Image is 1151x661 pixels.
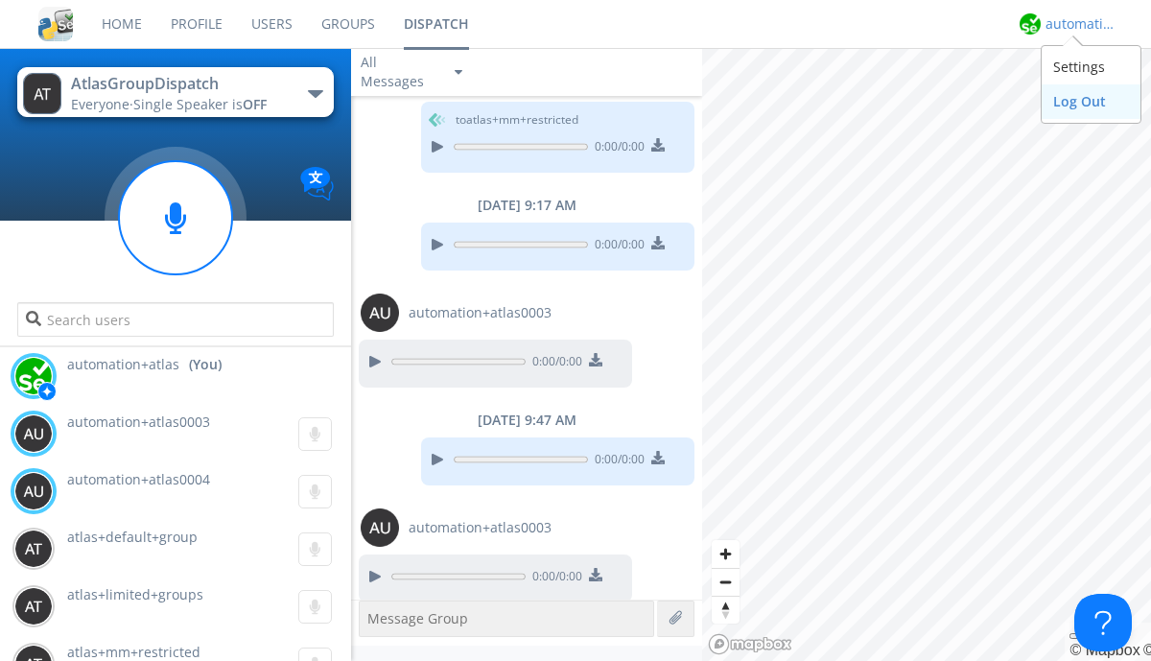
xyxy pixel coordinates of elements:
[1042,50,1140,84] div: Settings
[1045,14,1117,34] div: automation+atlas
[589,353,602,366] img: download media button
[351,411,702,430] div: [DATE] 9:47 AM
[14,472,53,510] img: 373638.png
[1074,594,1132,651] iframe: Toggle Customer Support
[589,568,602,581] img: download media button
[23,73,61,114] img: 373638.png
[712,569,740,596] span: Zoom out
[526,568,582,589] span: 0:00 / 0:00
[17,302,333,337] input: Search users
[67,585,203,603] span: atlas+limited+groups
[1069,642,1139,658] a: Mapbox
[712,540,740,568] button: Zoom in
[409,303,552,322] span: automation+atlas0003
[67,643,200,661] span: atlas+mm+restricted
[14,587,53,626] img: 373638.png
[456,111,578,129] span: to atlas+mm+restricted
[67,413,210,431] span: automation+atlas0003
[526,353,582,374] span: 0:00 / 0:00
[712,568,740,596] button: Zoom out
[651,236,665,249] img: download media button
[361,53,437,91] div: All Messages
[300,167,334,201] img: Translation enabled
[409,518,552,537] span: automation+atlas0003
[708,633,792,655] a: Mapbox logo
[361,508,399,547] img: 373638.png
[38,7,73,41] img: cddb5a64eb264b2086981ab96f4c1ba7
[67,355,179,374] span: automation+atlas
[588,236,645,257] span: 0:00 / 0:00
[1069,633,1085,639] button: Toggle attribution
[133,95,267,113] span: Single Speaker is
[67,528,198,546] span: atlas+default+group
[14,530,53,568] img: 373638.png
[243,95,267,113] span: OFF
[712,596,740,624] button: Reset bearing to north
[189,355,222,374] div: (You)
[71,95,287,114] div: Everyone ·
[588,138,645,159] span: 0:00 / 0:00
[14,414,53,453] img: 373638.png
[651,138,665,152] img: download media button
[14,357,53,395] img: d2d01cd9b4174d08988066c6d424eccd
[361,294,399,332] img: 373638.png
[651,451,665,464] img: download media button
[1042,84,1140,119] div: Log Out
[67,470,210,488] span: automation+atlas0004
[455,70,462,75] img: caret-down-sm.svg
[17,67,333,117] button: AtlasGroupDispatchEveryone·Single Speaker isOFF
[71,73,287,95] div: AtlasGroupDispatch
[588,451,645,472] span: 0:00 / 0:00
[351,196,702,215] div: [DATE] 9:17 AM
[1020,13,1041,35] img: d2d01cd9b4174d08988066c6d424eccd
